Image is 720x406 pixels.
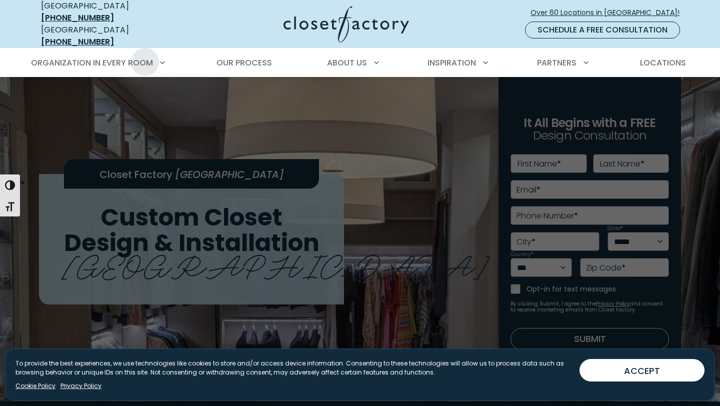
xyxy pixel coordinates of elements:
a: Schedule a Free Consultation [525,21,680,38]
span: Locations [640,57,686,68]
p: To provide the best experiences, we use technologies like cookies to store and/or access device i... [15,359,571,377]
img: Closet Factory Logo [283,6,409,42]
span: Inspiration [427,57,476,68]
span: Over 60 Locations in [GEOGRAPHIC_DATA]! [530,7,687,18]
a: Over 60 Locations in [GEOGRAPHIC_DATA]! [530,4,688,21]
span: About Us [327,57,367,68]
a: Privacy Policy [60,381,101,390]
div: [GEOGRAPHIC_DATA] [41,24,186,48]
button: ACCEPT [579,359,704,381]
span: Partners [537,57,576,68]
span: Organization in Every Room [31,57,153,68]
a: [PHONE_NUMBER] [41,36,114,47]
nav: Primary Menu [24,49,696,77]
a: [PHONE_NUMBER] [41,12,114,23]
span: Our Process [216,57,272,68]
a: Cookie Policy [15,381,55,390]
